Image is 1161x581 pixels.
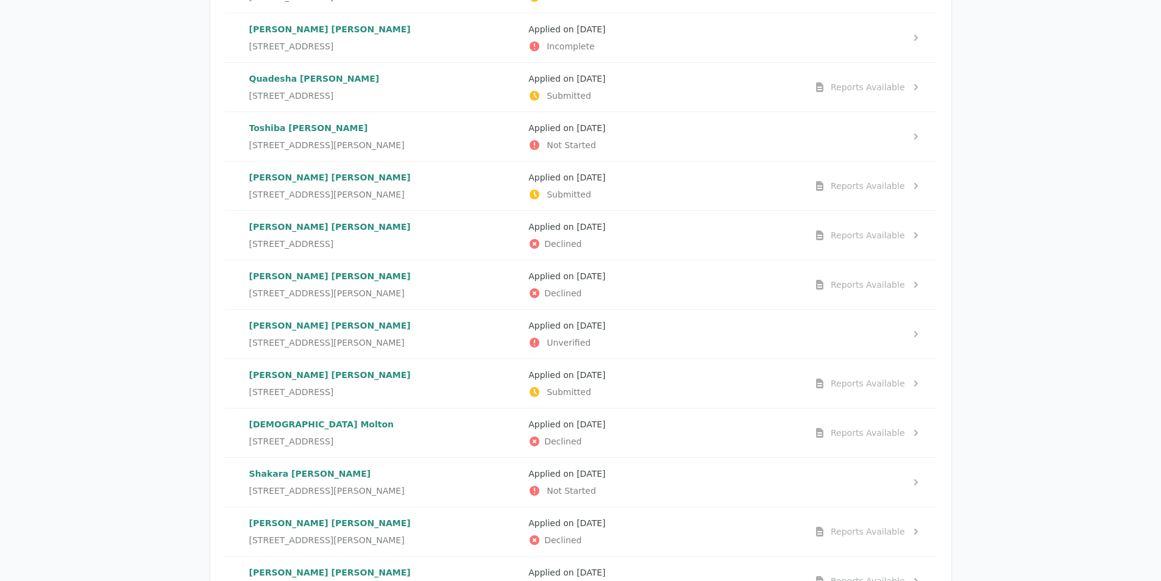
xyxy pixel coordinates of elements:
[249,435,334,447] span: [STREET_ADDRESS]
[528,435,798,447] p: Declined
[249,23,519,35] p: [PERSON_NAME] [PERSON_NAME]
[225,211,937,260] a: [PERSON_NAME] [PERSON_NAME][STREET_ADDRESS]Applied on [DATE]DeclinedReports Available
[249,337,405,349] span: [STREET_ADDRESS][PERSON_NAME]
[225,260,937,309] a: [PERSON_NAME] [PERSON_NAME][STREET_ADDRESS][PERSON_NAME]Applied on [DATE]DeclinedReports Available
[528,188,798,201] p: Submitted
[225,408,937,457] a: [DEMOGRAPHIC_DATA] Molton[STREET_ADDRESS]Applied on [DATE]DeclinedReports Available
[249,90,334,102] span: [STREET_ADDRESS]
[528,270,798,282] p: Applied on
[249,270,519,282] p: [PERSON_NAME] [PERSON_NAME]
[528,319,798,332] p: Applied on
[831,81,905,93] div: Reports Available
[528,238,798,250] p: Declined
[528,418,798,430] p: Applied on
[249,188,405,201] span: [STREET_ADDRESS][PERSON_NAME]
[225,458,937,507] a: Shakara [PERSON_NAME][STREET_ADDRESS][PERSON_NAME]Applied on [DATE]Not Started
[249,73,519,85] p: Quadesha [PERSON_NAME]
[249,122,519,134] p: Toshiba [PERSON_NAME]
[831,526,905,538] div: Reports Available
[528,40,798,52] p: Incomplete
[577,24,605,34] time: [DATE]
[249,485,405,497] span: [STREET_ADDRESS][PERSON_NAME]
[249,40,334,52] span: [STREET_ADDRESS]
[577,74,605,84] time: [DATE]
[528,337,798,349] p: Unverified
[528,485,798,497] p: Not Started
[528,287,798,299] p: Declined
[831,427,905,439] div: Reports Available
[528,534,798,546] p: Declined
[528,369,798,381] p: Applied on
[225,359,937,408] a: [PERSON_NAME] [PERSON_NAME][STREET_ADDRESS]Applied on [DATE]SubmittedReports Available
[225,63,937,112] a: Quadesha [PERSON_NAME][STREET_ADDRESS]Applied on [DATE]SubmittedReports Available
[528,73,798,85] p: Applied on
[249,319,519,332] p: [PERSON_NAME] [PERSON_NAME]
[528,139,798,151] p: Not Started
[225,310,937,358] a: [PERSON_NAME] [PERSON_NAME][STREET_ADDRESS][PERSON_NAME]Applied on [DATE]Unverified
[249,171,519,184] p: [PERSON_NAME] [PERSON_NAME]
[249,221,519,233] p: [PERSON_NAME] [PERSON_NAME]
[528,386,798,398] p: Submitted
[528,122,798,134] p: Applied on
[831,180,905,192] div: Reports Available
[249,386,334,398] span: [STREET_ADDRESS]
[577,321,605,330] time: [DATE]
[577,568,605,577] time: [DATE]
[225,507,937,556] a: [PERSON_NAME] [PERSON_NAME][STREET_ADDRESS][PERSON_NAME]Applied on [DATE]DeclinedReports Available
[225,162,937,210] a: [PERSON_NAME] [PERSON_NAME][STREET_ADDRESS][PERSON_NAME]Applied on [DATE]SubmittedReports Available
[249,287,405,299] span: [STREET_ADDRESS][PERSON_NAME]
[577,469,605,479] time: [DATE]
[831,377,905,390] div: Reports Available
[528,517,798,529] p: Applied on
[831,229,905,241] div: Reports Available
[577,419,605,429] time: [DATE]
[831,279,905,291] div: Reports Available
[249,238,334,250] span: [STREET_ADDRESS]
[577,123,605,133] time: [DATE]
[577,370,605,380] time: [DATE]
[528,23,798,35] p: Applied on
[249,369,519,381] p: [PERSON_NAME] [PERSON_NAME]
[577,222,605,232] time: [DATE]
[249,566,519,579] p: [PERSON_NAME] [PERSON_NAME]
[577,173,605,182] time: [DATE]
[249,534,405,546] span: [STREET_ADDRESS][PERSON_NAME]
[225,112,937,161] a: Toshiba [PERSON_NAME][STREET_ADDRESS][PERSON_NAME]Applied on [DATE]Not Started
[528,90,798,102] p: Submitted
[249,468,519,480] p: Shakara [PERSON_NAME]
[225,13,937,62] a: [PERSON_NAME] [PERSON_NAME][STREET_ADDRESS]Applied on [DATE]Incomplete
[249,418,519,430] p: [DEMOGRAPHIC_DATA] Molton
[249,517,519,529] p: [PERSON_NAME] [PERSON_NAME]
[528,171,798,184] p: Applied on
[577,518,605,528] time: [DATE]
[528,468,798,480] p: Applied on
[528,221,798,233] p: Applied on
[528,566,798,579] p: Applied on
[249,139,405,151] span: [STREET_ADDRESS][PERSON_NAME]
[577,271,605,281] time: [DATE]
